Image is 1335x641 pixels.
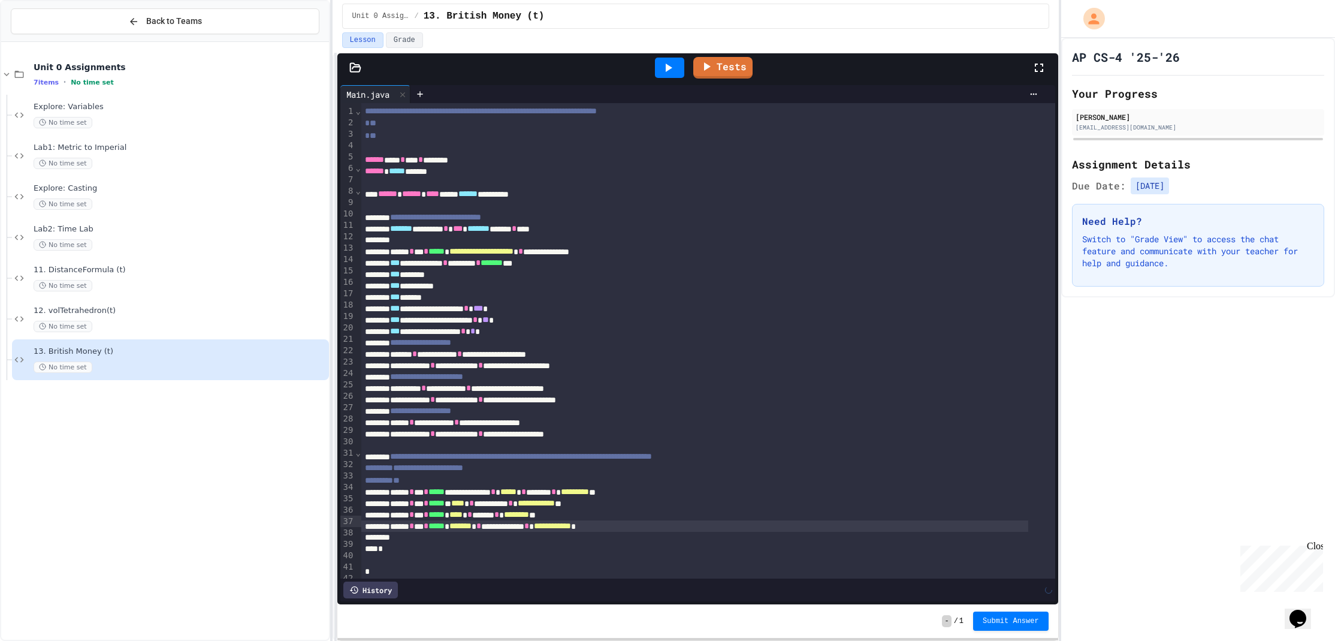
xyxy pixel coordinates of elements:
div: 4 [340,140,355,151]
span: 13. British Money (t) [34,347,327,357]
div: 15 [340,265,355,276]
span: Fold line [355,186,361,195]
div: 9 [340,197,355,208]
div: 24 [340,368,355,379]
span: Explore: Variables [34,102,327,112]
span: / [415,11,419,21]
div: 38 [340,527,355,538]
span: Unit 0 Assignments [352,11,410,21]
span: Explore: Casting [34,183,327,194]
div: 32 [340,459,355,470]
div: 1 [340,106,355,117]
div: 21 [340,333,355,345]
button: Lesson [342,32,383,48]
div: 22 [340,345,355,356]
div: 28 [340,413,355,425]
span: Lab2: Time Lab [34,224,327,234]
div: 11 [340,219,355,231]
div: 25 [340,379,355,390]
h1: AP CS-4 '25-'26 [1072,49,1180,65]
div: 12 [340,231,355,242]
iframe: chat widget [1285,593,1323,629]
div: 27 [340,402,355,413]
span: Submit Answer [983,616,1039,626]
span: 12. volTetrahedron(t) [34,306,327,316]
div: 20 [340,322,355,333]
span: Unit 0 Assignments [34,62,327,73]
span: 1 [959,616,964,626]
div: Chat with us now!Close [5,5,83,76]
div: 29 [340,425,355,436]
div: [EMAIL_ADDRESS][DOMAIN_NAME] [1076,123,1321,132]
div: 16 [340,276,355,288]
p: Switch to "Grade View" to access the chat feature and communicate with your teacher for help and ... [1082,233,1314,269]
button: Back to Teams [11,8,319,34]
span: Back to Teams [146,15,202,28]
span: [DATE] [1131,177,1169,194]
div: 26 [340,390,355,402]
div: 40 [340,550,355,561]
div: 42 [340,573,355,584]
a: Tests [693,57,753,79]
span: 11. DistanceFormula (t) [34,265,327,275]
button: Submit Answer [973,612,1049,631]
span: Fold line [355,106,361,116]
span: No time set [34,117,92,128]
div: 31 [340,447,355,459]
div: 7 [340,174,355,185]
button: Grade [386,32,423,48]
div: [PERSON_NAME] [1076,112,1321,122]
div: 14 [340,254,355,265]
div: 35 [340,493,355,504]
div: 36 [340,504,355,516]
span: Due Date: [1072,179,1126,193]
h2: Assignment Details [1072,156,1324,173]
div: 23 [340,356,355,368]
span: - [942,615,951,627]
div: History [343,582,398,598]
div: 19 [340,311,355,322]
span: No time set [34,321,92,332]
span: No time set [34,239,92,251]
span: • [64,77,66,87]
div: 3 [340,128,355,140]
div: 10 [340,208,355,219]
span: / [954,616,958,626]
div: 18 [340,299,355,311]
span: No time set [34,280,92,291]
span: Fold line [355,448,361,458]
span: 7 items [34,79,59,86]
div: 30 [340,436,355,447]
span: Lab1: Metric to Imperial [34,143,327,153]
div: 13 [340,242,355,254]
div: My Account [1071,5,1108,32]
div: 33 [340,470,355,481]
div: 8 [340,185,355,197]
div: Main.java [340,88,395,101]
iframe: chat widget [1236,541,1323,592]
div: 37 [340,516,355,527]
div: 17 [340,288,355,299]
span: No time set [71,79,114,86]
div: Main.java [340,85,410,103]
span: No time set [34,362,92,373]
div: 34 [340,481,355,493]
span: Fold line [355,163,361,173]
div: 5 [340,151,355,162]
h2: Your Progress [1072,85,1324,102]
span: No time set [34,198,92,210]
span: No time set [34,158,92,169]
div: 41 [340,561,355,573]
span: 13. British Money (t) [424,9,545,23]
h3: Need Help? [1082,214,1314,228]
div: 6 [340,162,355,174]
div: 39 [340,538,355,550]
div: 2 [340,117,355,128]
